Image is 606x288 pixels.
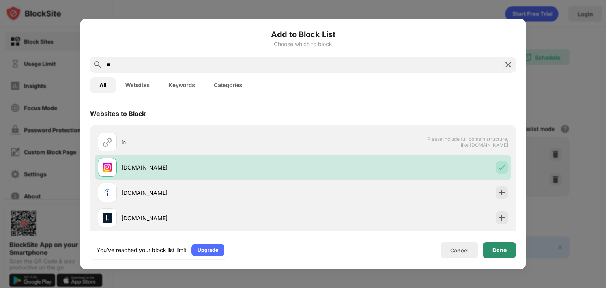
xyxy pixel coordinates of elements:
[90,28,516,40] h6: Add to Block List
[204,77,252,93] button: Categories
[103,188,112,197] img: favicons
[103,163,112,172] img: favicons
[122,214,303,222] div: [DOMAIN_NAME]
[90,41,516,47] div: Choose which to block
[122,189,303,197] div: [DOMAIN_NAME]
[103,137,112,147] img: url.svg
[122,138,303,146] div: in
[97,246,187,254] div: You’ve reached your block list limit
[503,60,513,69] img: search-close
[90,77,116,93] button: All
[93,60,103,69] img: search.svg
[492,247,507,253] div: Done
[198,246,218,254] div: Upgrade
[122,163,303,172] div: [DOMAIN_NAME]
[90,110,146,118] div: Websites to Block
[116,77,159,93] button: Websites
[427,136,508,148] span: Please include full domain structure, like [DOMAIN_NAME]
[159,77,204,93] button: Keywords
[450,247,469,254] div: Cancel
[103,213,112,223] img: favicons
